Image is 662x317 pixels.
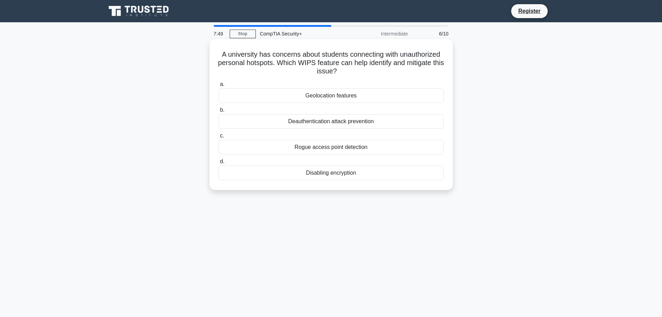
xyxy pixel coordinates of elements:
span: b. [220,107,224,113]
a: Stop [230,30,256,38]
div: Intermediate [351,27,412,41]
div: 7:49 [210,27,230,41]
span: a. [220,81,224,87]
div: Disabling encryption [219,166,444,180]
span: d. [220,158,224,164]
h5: A university has concerns about students connecting with unauthorized personal hotspots. Which WI... [218,50,444,76]
div: 6/10 [412,27,453,41]
div: Geolocation features [219,88,444,103]
div: Rogue access point detection [219,140,444,154]
span: c. [220,133,224,138]
div: Deauthentication attack prevention [219,114,444,129]
a: Register [514,7,545,15]
div: CompTIA Security+ [256,27,351,41]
